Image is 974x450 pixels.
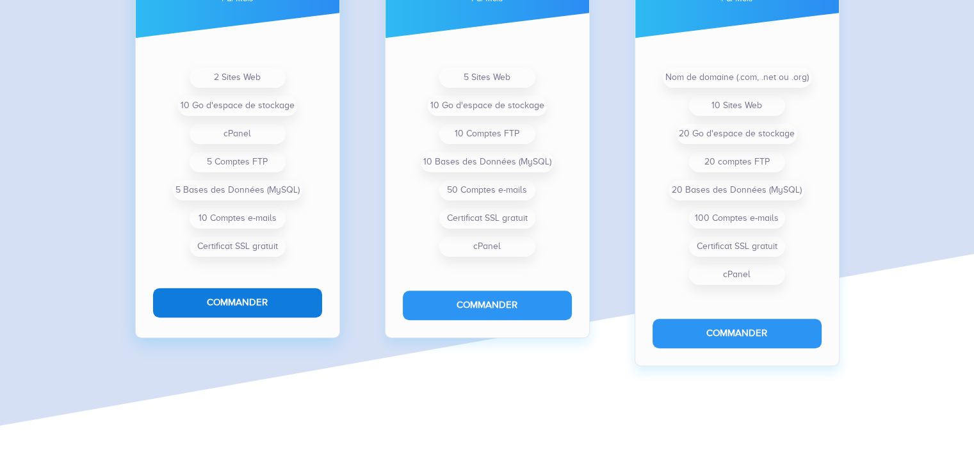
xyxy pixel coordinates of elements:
[676,124,797,144] li: 20 Go d'espace de stockage
[439,124,535,144] li: 10 Comptes FTP
[710,239,966,394] iframe: Drift Widget Chat Window
[439,236,535,257] li: cPanel
[689,236,785,257] li: Certificat SSL gratuit
[439,67,535,88] li: 5 Sites Web
[153,288,322,317] button: Commander
[663,67,811,88] li: Nom de domaine (.com, .net ou .org)
[689,152,785,172] li: 20 comptes FTP
[190,67,286,88] li: 2 Sites Web
[439,180,535,200] li: 50 Comptes e-mails
[421,152,554,172] li: 10 Bases des Données (MySQL)
[178,95,297,116] li: 10 Go d'espace de stockage
[669,180,804,200] li: 20 Bases des Données (MySQL)
[689,208,785,229] li: 100 Comptes e-mails
[689,264,785,285] li: cPanel
[190,152,286,172] li: 5 Comptes FTP
[653,319,822,348] button: Commander
[190,208,286,229] li: 10 Comptes e-mails
[439,208,535,229] li: Certificat SSL gratuit
[910,386,959,435] iframe: Drift Widget Chat Controller
[689,95,785,116] li: 10 Sites Web
[173,180,302,200] li: 5 Bases des Données (MySQL)
[190,124,286,144] li: cPanel
[428,95,547,116] li: 10 Go d'espace de stockage
[403,291,572,319] button: Commander
[190,236,286,257] li: Certificat SSL gratuit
